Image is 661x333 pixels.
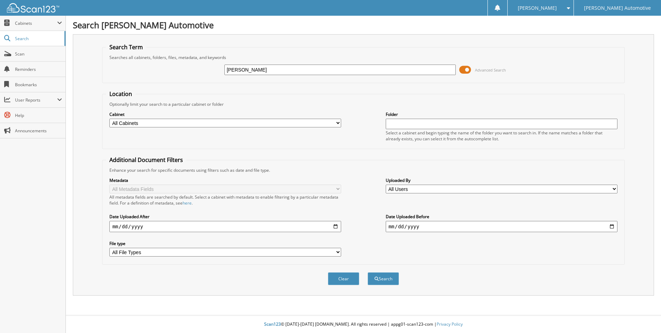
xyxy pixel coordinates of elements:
[15,128,62,134] span: Announcements
[15,112,62,118] span: Help
[66,316,661,333] div: © [DATE]-[DATE] [DOMAIN_NAME]. All rights reserved | appg01-scan123-com |
[475,67,506,73] span: Advanced Search
[7,3,59,13] img: scan123-logo-white.svg
[368,272,399,285] button: Search
[106,101,621,107] div: Optionally limit your search to a particular cabinet or folder
[106,54,621,60] div: Searches all cabinets, folders, files, metadata, and keywords
[584,6,651,10] span: [PERSON_NAME] Automotive
[15,36,61,42] span: Search
[386,177,617,183] label: Uploaded By
[264,321,281,327] span: Scan123
[386,221,617,232] input: end
[626,299,661,333] iframe: Chat Widget
[386,111,617,117] label: Folder
[437,321,463,327] a: Privacy Policy
[109,214,341,220] label: Date Uploaded After
[106,156,186,164] legend: Additional Document Filters
[386,130,617,142] div: Select a cabinet and begin typing the name of the folder you want to search in. If the name match...
[183,200,192,206] a: here
[106,167,621,173] div: Enhance your search for specific documents using filters such as date and file type.
[15,97,57,103] span: User Reports
[109,177,341,183] label: Metadata
[109,111,341,117] label: Cabinet
[109,194,341,206] div: All metadata fields are searched by default. Select a cabinet with metadata to enable filtering b...
[518,6,557,10] span: [PERSON_NAME]
[109,240,341,246] label: File type
[73,19,654,31] h1: Search [PERSON_NAME] Automotive
[109,221,341,232] input: start
[106,90,136,98] legend: Location
[15,51,62,57] span: Scan
[386,214,617,220] label: Date Uploaded Before
[15,82,62,88] span: Bookmarks
[15,20,57,26] span: Cabinets
[106,43,146,51] legend: Search Term
[328,272,359,285] button: Clear
[15,66,62,72] span: Reminders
